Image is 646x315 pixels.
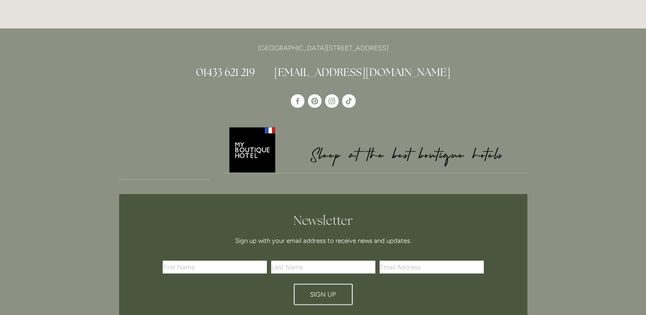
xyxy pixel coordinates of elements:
a: [EMAIL_ADDRESS][DOMAIN_NAME] [274,65,450,79]
button: Sign Up [294,284,353,305]
img: My Boutique Hotel - Logo [225,126,527,173]
a: TikTok [342,94,356,108]
a: 01433 621 219 [196,65,255,79]
input: First Name [163,261,267,274]
a: Pinterest [308,94,322,108]
a: My Boutique Hotel - Logo [225,126,527,174]
span: Sign Up [310,291,336,298]
h2: Newsletter [166,213,481,228]
input: Email Address [380,261,484,274]
a: Instagram [325,94,339,108]
input: Last Name [271,261,375,274]
a: Losehill House Hotel & Spa [291,94,304,108]
p: [GEOGRAPHIC_DATA][STREET_ADDRESS] [119,42,527,54]
p: Sign up with your email address to receive news and updates. [166,236,481,246]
